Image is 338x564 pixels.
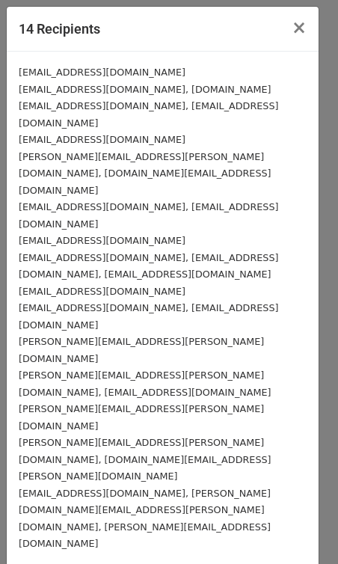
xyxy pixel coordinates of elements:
small: [EMAIL_ADDRESS][DOMAIN_NAME], [EMAIL_ADDRESS][DOMAIN_NAME] [19,201,278,230]
small: [EMAIL_ADDRESS][DOMAIN_NAME] [19,286,185,297]
small: [PERSON_NAME][EMAIL_ADDRESS][PERSON_NAME][DOMAIN_NAME], [EMAIL_ADDRESS][DOMAIN_NAME] [19,370,271,398]
small: [PERSON_NAME][EMAIL_ADDRESS][PERSON_NAME][DOMAIN_NAME] [19,336,264,364]
small: [EMAIL_ADDRESS][DOMAIN_NAME], [PERSON_NAME][DOMAIN_NAME][EMAIL_ADDRESS][PERSON_NAME][DOMAIN_NAME]... [19,488,271,550]
div: Widżet czatu [263,492,338,564]
small: [PERSON_NAME][EMAIL_ADDRESS][PERSON_NAME][DOMAIN_NAME], [DOMAIN_NAME][EMAIL_ADDRESS][DOMAIN_NAME] [19,151,271,196]
small: [EMAIL_ADDRESS][DOMAIN_NAME] [19,235,185,246]
iframe: Chat Widget [263,492,338,564]
button: Close [280,7,319,49]
h5: 14 Recipients [19,19,100,39]
small: [PERSON_NAME][EMAIL_ADDRESS][PERSON_NAME][DOMAIN_NAME] [19,403,264,432]
small: [EMAIL_ADDRESS][DOMAIN_NAME] [19,67,185,78]
span: × [292,17,307,38]
small: [PERSON_NAME][EMAIL_ADDRESS][PERSON_NAME][DOMAIN_NAME], [DOMAIN_NAME][EMAIL_ADDRESS][PERSON_NAME]... [19,437,271,482]
small: [EMAIL_ADDRESS][DOMAIN_NAME] [19,134,185,145]
small: [EMAIL_ADDRESS][DOMAIN_NAME], [EMAIL_ADDRESS][DOMAIN_NAME], [EMAIL_ADDRESS][DOMAIN_NAME] [19,252,278,281]
small: [EMAIL_ADDRESS][DOMAIN_NAME], [EMAIL_ADDRESS][DOMAIN_NAME] [19,302,278,331]
small: [EMAIL_ADDRESS][DOMAIN_NAME], [DOMAIN_NAME][EMAIL_ADDRESS][DOMAIN_NAME], [EMAIL_ADDRESS][DOMAIN_N... [19,84,278,129]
